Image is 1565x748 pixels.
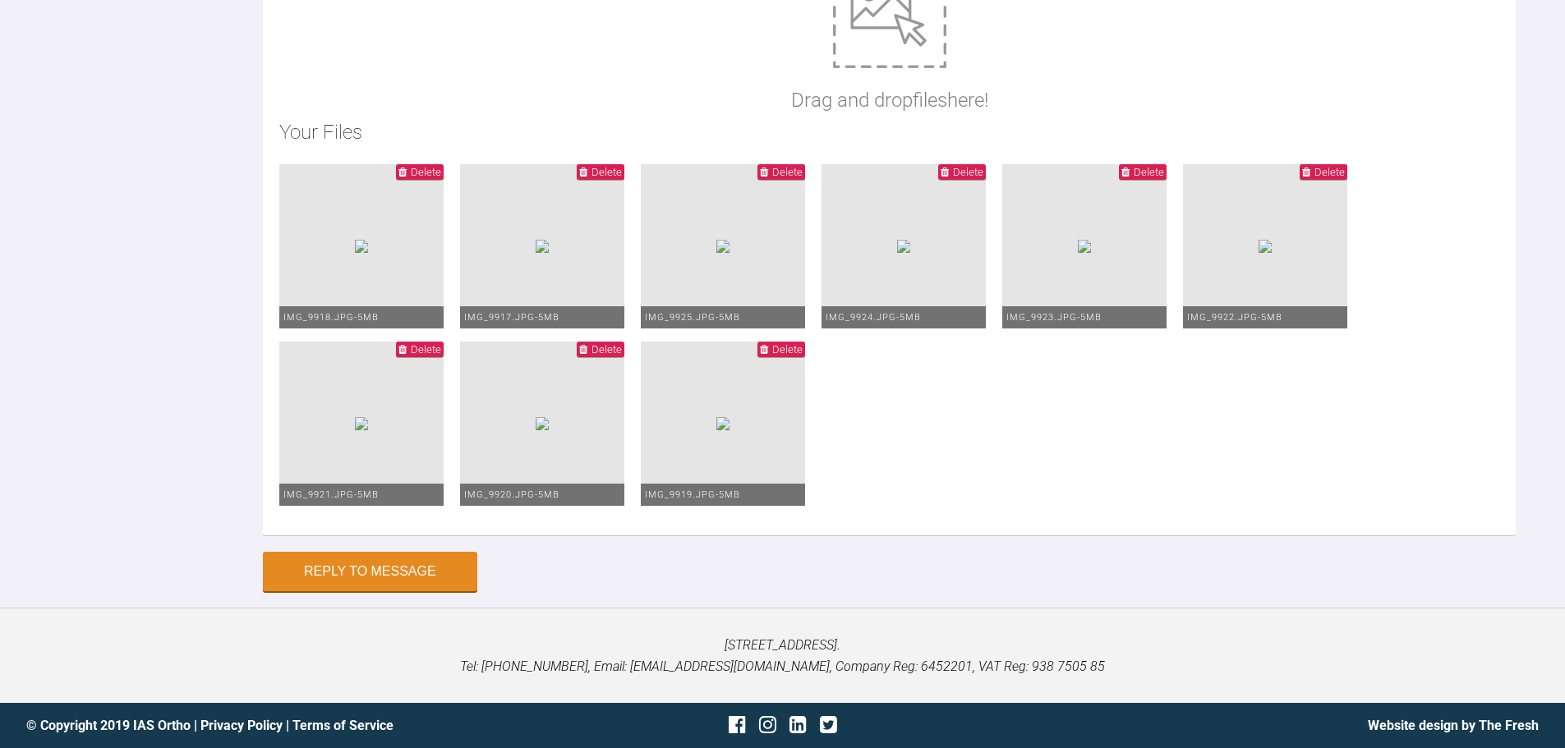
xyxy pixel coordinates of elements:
[263,552,477,591] button: Reply to Message
[897,240,910,253] img: d5960f0d-3aea-4b2d-828c-3f94e6c82a08
[645,312,740,323] span: IMG_9925.JPG - 5MB
[283,489,379,500] span: IMG_9921.JPG - 5MB
[1259,240,1272,253] img: 907e2b73-3d40-49d3-ad4d-65e24640a737
[716,417,730,430] img: 51d541f9-c8d1-446d-918a-056f6f4e8230
[1187,312,1282,323] span: IMG_9922.JPG - 5MB
[772,166,803,178] span: Delete
[464,489,559,500] span: IMG_9920.JPG - 5MB
[1134,166,1164,178] span: Delete
[411,343,441,356] span: Delete
[355,417,368,430] img: 9f384843-b1cf-47ea-8975-ebda9d5b145f
[826,312,921,323] span: IMG_9924.JPG - 5MB
[791,85,988,116] p: Drag and drop files here!
[26,715,531,737] div: © Copyright 2019 IAS Ortho | |
[1078,240,1091,253] img: a87d4325-d8bc-4e95-a71d-98668706a8ad
[200,718,283,733] a: Privacy Policy
[292,718,394,733] a: Terms of Service
[1314,166,1345,178] span: Delete
[953,166,983,178] span: Delete
[645,489,740,500] span: IMG_9919.JPG - 5MB
[716,240,730,253] img: 470cf91a-ecb6-4c85-89dd-ba2b41f01076
[772,343,803,356] span: Delete
[279,117,1499,148] h2: Your Files
[283,312,379,323] span: IMG_9918.JPG - 5MB
[536,240,549,253] img: d9664ff0-72f3-4a7d-a5e3-c0c4592b7ece
[591,343,622,356] span: Delete
[355,240,368,253] img: 09d1d192-d1ba-4922-80ff-54b11f5b7e4c
[26,635,1539,677] p: [STREET_ADDRESS]. Tel: [PHONE_NUMBER], Email: [EMAIL_ADDRESS][DOMAIN_NAME], Company Reg: 6452201,...
[536,417,549,430] img: 03bc7643-84e2-4745-a384-45ec3432cf90
[1368,718,1539,733] a: Website design by The Fresh
[591,166,622,178] span: Delete
[464,312,559,323] span: IMG_9917.JPG - 5MB
[1006,312,1102,323] span: IMG_9923.JPG - 5MB
[411,166,441,178] span: Delete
